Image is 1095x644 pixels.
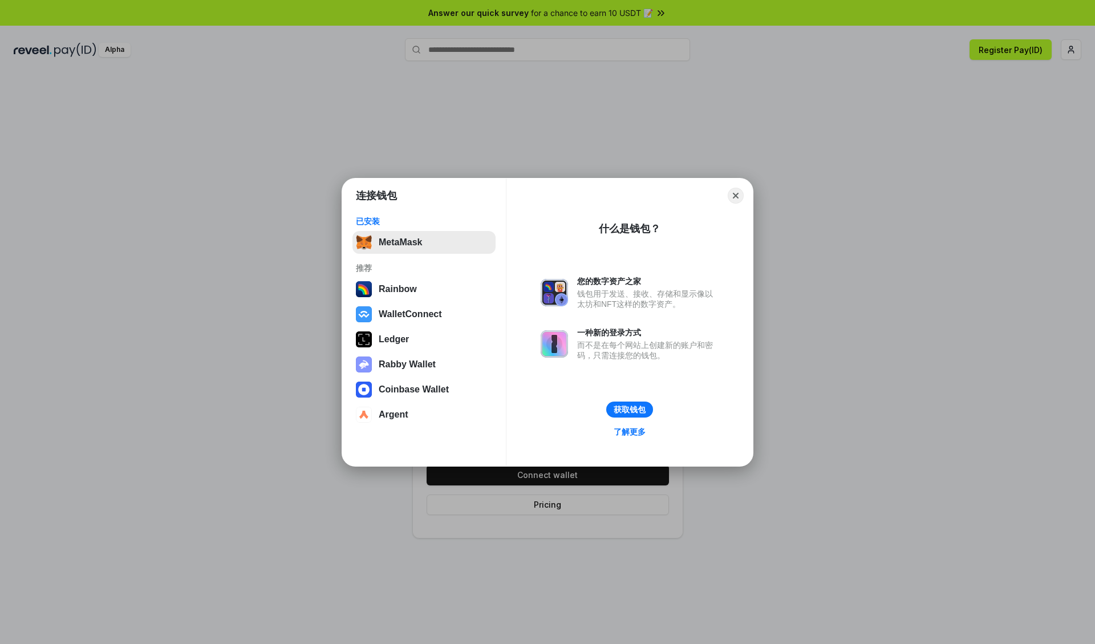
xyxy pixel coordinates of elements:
[379,384,449,395] div: Coinbase Wallet
[614,404,646,415] div: 获取钱包
[599,222,660,236] div: 什么是钱包？
[379,284,417,294] div: Rainbow
[606,402,653,418] button: 获取钱包
[356,306,372,322] img: svg+xml,%3Csvg%20width%3D%2228%22%20height%3D%2228%22%20viewBox%3D%220%200%2028%2028%22%20fill%3D...
[577,289,719,309] div: 钱包用于发送、接收、存储和显示像以太坊和NFT这样的数字资产。
[607,424,652,439] a: 了解更多
[356,382,372,398] img: svg+xml,%3Csvg%20width%3D%2228%22%20height%3D%2228%22%20viewBox%3D%220%200%2028%2028%22%20fill%3D...
[577,327,719,338] div: 一种新的登录方式
[356,189,397,202] h1: 连接钱包
[379,237,422,248] div: MetaMask
[356,331,372,347] img: svg+xml,%3Csvg%20xmlns%3D%22http%3A%2F%2Fwww.w3.org%2F2000%2Fsvg%22%20width%3D%2228%22%20height%3...
[352,403,496,426] button: Argent
[728,188,744,204] button: Close
[356,263,492,273] div: 推荐
[379,359,436,370] div: Rabby Wallet
[352,231,496,254] button: MetaMask
[352,353,496,376] button: Rabby Wallet
[356,234,372,250] img: svg+xml,%3Csvg%20fill%3D%22none%22%20height%3D%2233%22%20viewBox%3D%220%200%2035%2033%22%20width%...
[352,303,496,326] button: WalletConnect
[356,407,372,423] img: svg+xml,%3Csvg%20width%3D%2228%22%20height%3D%2228%22%20viewBox%3D%220%200%2028%2028%22%20fill%3D...
[356,357,372,372] img: svg+xml,%3Csvg%20xmlns%3D%22http%3A%2F%2Fwww.w3.org%2F2000%2Fsvg%22%20fill%3D%22none%22%20viewBox...
[541,330,568,358] img: svg+xml,%3Csvg%20xmlns%3D%22http%3A%2F%2Fwww.w3.org%2F2000%2Fsvg%22%20fill%3D%22none%22%20viewBox...
[541,279,568,306] img: svg+xml,%3Csvg%20xmlns%3D%22http%3A%2F%2Fwww.w3.org%2F2000%2Fsvg%22%20fill%3D%22none%22%20viewBox...
[577,276,719,286] div: 您的数字资产之家
[356,216,492,226] div: 已安装
[352,278,496,301] button: Rainbow
[379,309,442,319] div: WalletConnect
[379,334,409,345] div: Ledger
[614,427,646,437] div: 了解更多
[379,410,408,420] div: Argent
[352,378,496,401] button: Coinbase Wallet
[352,328,496,351] button: Ledger
[577,340,719,361] div: 而不是在每个网站上创建新的账户和密码，只需连接您的钱包。
[356,281,372,297] img: svg+xml,%3Csvg%20width%3D%22120%22%20height%3D%22120%22%20viewBox%3D%220%200%20120%20120%22%20fil...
